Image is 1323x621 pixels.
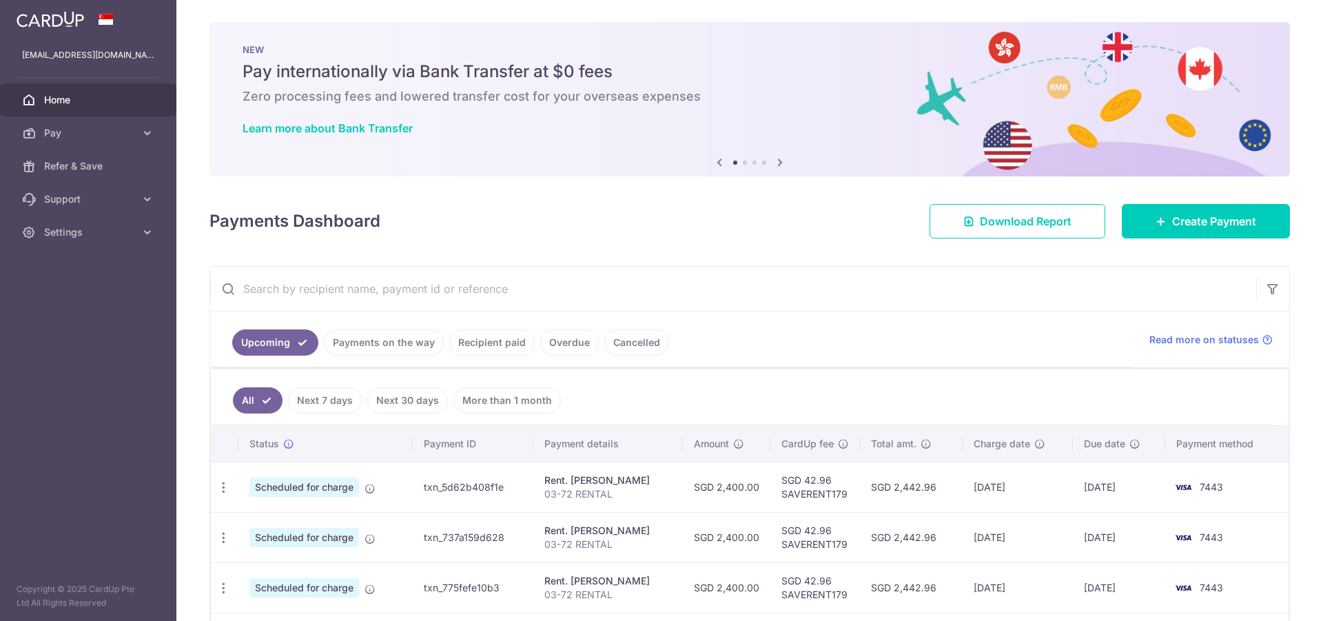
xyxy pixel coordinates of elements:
a: Read more on statuses [1149,333,1273,347]
span: Status [249,437,279,451]
td: [DATE] [963,462,1073,512]
td: SGD 2,442.96 [860,562,963,613]
a: Learn more about Bank Transfer [243,121,413,135]
td: txn_5d62b408f1e [413,462,533,512]
th: Payment details [533,426,683,462]
span: Scheduled for charge [249,478,359,497]
span: 7443 [1200,481,1223,493]
span: Scheduled for charge [249,528,359,547]
td: SGD 2,400.00 [683,462,770,512]
a: Recipient paid [449,329,535,356]
span: 7443 [1200,531,1223,543]
img: Bank Card [1169,479,1197,496]
div: Rent. [PERSON_NAME] [544,524,672,538]
p: NEW [243,44,1257,55]
td: SGD 2,442.96 [860,462,963,512]
td: SGD 42.96 SAVERENT179 [770,512,860,562]
div: Rent. [PERSON_NAME] [544,474,672,487]
p: 03-72 RENTAL [544,588,672,602]
td: txn_737a159d628 [413,512,533,562]
p: [EMAIL_ADDRESS][DOMAIN_NAME] [22,48,154,62]
span: Charge date [974,437,1030,451]
a: Upcoming [232,329,318,356]
a: All [233,387,283,414]
td: SGD 42.96 SAVERENT179 [770,462,860,512]
p: 03-72 RENTAL [544,487,672,501]
a: Payments on the way [324,329,444,356]
input: Search by recipient name, payment id or reference [210,267,1256,311]
span: Settings [44,225,135,239]
span: Home [44,93,135,107]
a: More than 1 month [453,387,561,414]
span: Create Payment [1172,213,1256,230]
span: CardUp fee [781,437,834,451]
td: [DATE] [963,562,1073,613]
a: Next 7 days [288,387,362,414]
td: [DATE] [1073,562,1165,613]
td: SGD 2,400.00 [683,562,770,613]
p: 03-72 RENTAL [544,538,672,551]
span: Scheduled for charge [249,578,359,598]
span: Download Report [980,213,1071,230]
div: Rent. [PERSON_NAME] [544,574,672,588]
th: Payment method [1165,426,1289,462]
h6: Zero processing fees and lowered transfer cost for your overseas expenses [243,88,1257,105]
img: Bank transfer banner [209,22,1290,176]
span: Total amt. [871,437,916,451]
td: SGD 2,442.96 [860,512,963,562]
td: SGD 42.96 SAVERENT179 [770,562,860,613]
iframe: Opens a widget where you can find more information [1234,580,1309,614]
span: Support [44,192,135,206]
td: txn_775fefe10b3 [413,562,533,613]
h4: Payments Dashboard [209,209,380,234]
img: Bank Card [1169,580,1197,596]
a: Cancelled [604,329,669,356]
td: [DATE] [1073,512,1165,562]
span: Pay [44,126,135,140]
td: [DATE] [963,512,1073,562]
span: Amount [694,437,729,451]
span: 7443 [1200,582,1223,593]
span: Read more on statuses [1149,333,1259,347]
h5: Pay internationally via Bank Transfer at $0 fees [243,61,1257,83]
a: Overdue [540,329,599,356]
span: Refer & Save [44,159,135,173]
th: Payment ID [413,426,533,462]
a: Download Report [930,204,1105,238]
img: Bank Card [1169,529,1197,546]
a: Next 30 days [367,387,448,414]
td: SGD 2,400.00 [683,512,770,562]
span: Due date [1084,437,1125,451]
td: [DATE] [1073,462,1165,512]
a: Create Payment [1122,204,1290,238]
img: CardUp [17,11,84,28]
